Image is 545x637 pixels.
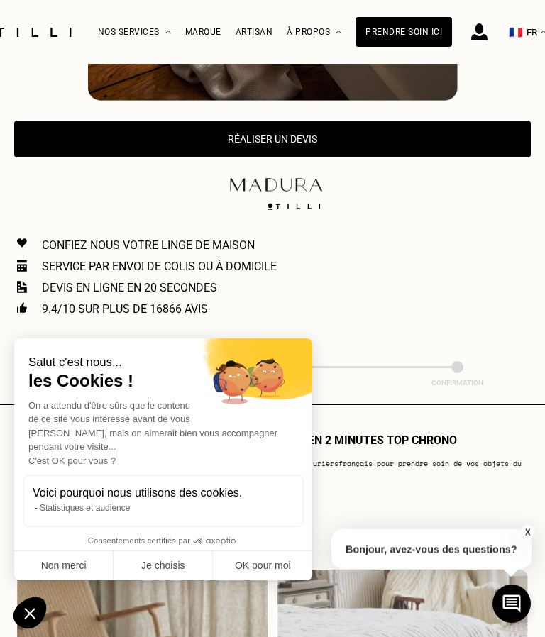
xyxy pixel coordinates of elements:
[98,1,171,64] div: Nos services
[356,17,452,47] a: Prendre soin ici
[42,238,255,252] p: Confiez nous votre linge de maison
[287,1,341,64] div: À propos
[336,31,341,34] img: Menu déroulant à propos
[42,302,208,316] p: 9.4/10 sur plus de 16866 avis
[42,260,277,273] p: Service par envoi de colis ou à domicile
[471,23,488,40] img: icône connexion
[429,379,485,387] div: Confirmation
[226,175,326,194] img: maduraLogo-5877f563076e9857a9763643b83271db.png
[185,27,221,37] a: Marque
[262,203,326,210] img: logo Tilli
[17,260,27,271] img: Icon
[17,302,27,312] img: Icon
[236,27,273,37] a: Artisan
[14,121,531,157] button: Réaliser un devis
[42,281,217,294] p: Devis en ligne en 20 secondes
[520,524,534,540] button: X
[17,281,27,292] img: Icon
[165,31,171,34] img: Menu déroulant
[17,238,27,247] img: Icon
[509,26,523,39] span: 🇫🇷
[331,529,532,569] p: Bonjour, avez-vous des questions?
